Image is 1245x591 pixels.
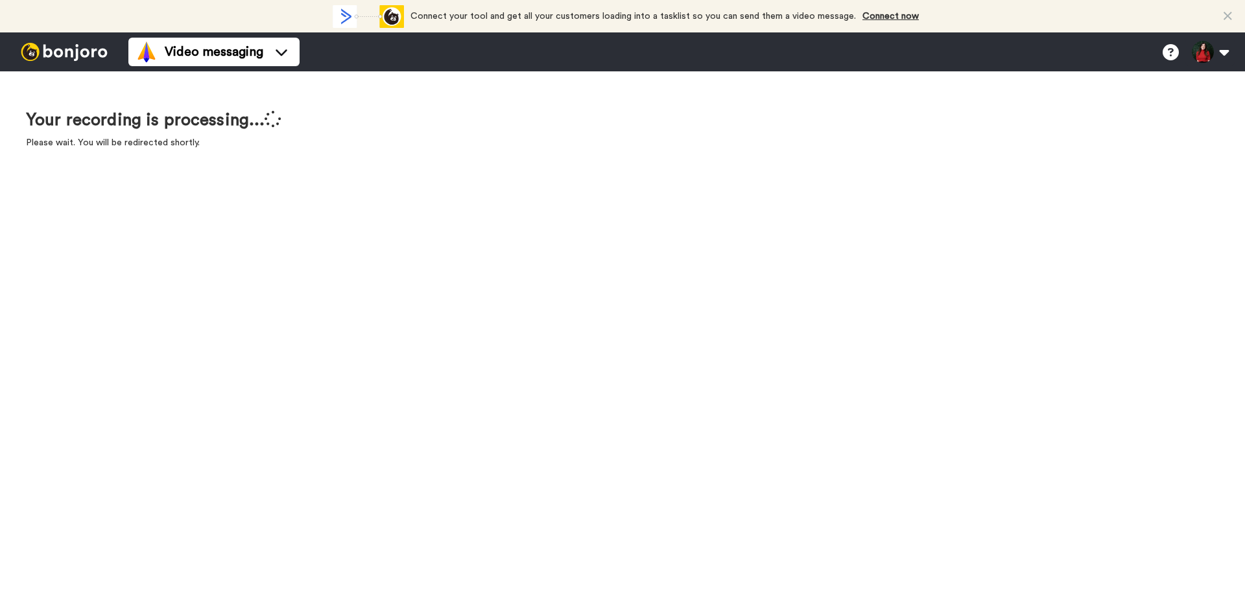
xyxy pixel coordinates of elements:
p: Please wait. You will be redirected shortly. [26,136,281,149]
a: Connect now [862,12,919,21]
span: Video messaging [165,43,263,61]
div: animation [333,5,404,28]
img: vm-color.svg [136,42,157,62]
span: Connect your tool and get all your customers loading into a tasklist so you can send them a video... [410,12,856,21]
img: bj-logo-header-white.svg [16,43,113,61]
h1: Your recording is processing... [26,110,281,130]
